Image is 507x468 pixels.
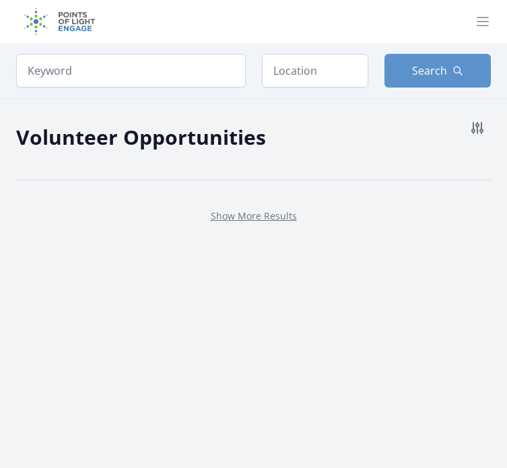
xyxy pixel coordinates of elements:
input: Location [262,54,368,88]
span: Search [412,63,447,79]
h2: Volunteer Opportunities [16,122,266,152]
input: Keyword [16,54,246,88]
button: Search [384,54,491,88]
a: Show More Results [211,209,297,222]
